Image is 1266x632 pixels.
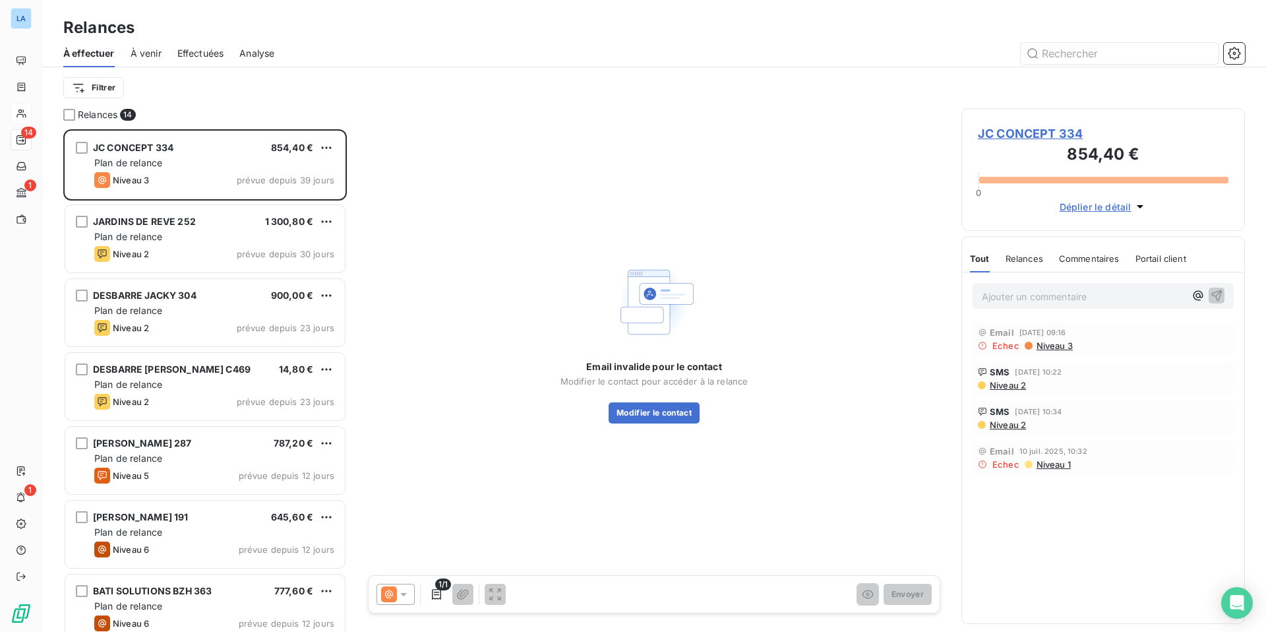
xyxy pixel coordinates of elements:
span: 14 [120,109,135,121]
span: Niveau 2 [113,323,149,333]
span: Analyse [239,47,274,60]
span: Relances [78,108,117,121]
span: Niveau 3 [113,175,149,185]
img: Logo LeanPay [11,603,32,624]
span: 777,60 € [274,585,313,596]
span: Plan de relance [94,600,162,612]
span: prévue depuis 12 jours [239,470,334,481]
span: Email [990,446,1014,457]
span: prévue depuis 12 jours [239,618,334,629]
span: Niveau 2 [113,396,149,407]
button: Déplier le détail [1056,199,1151,214]
span: Echec [992,459,1019,470]
span: Plan de relance [94,379,162,390]
span: JARDINS DE REVE 252 [93,216,196,227]
button: Envoyer [884,584,932,605]
span: 787,20 € [274,437,313,449]
span: prévue depuis 23 jours [237,396,334,407]
span: Email invalide pour le contact [586,360,722,373]
span: 1 [24,179,36,191]
span: Portail client [1135,253,1186,264]
span: Niveau 2 [988,380,1026,391]
span: [PERSON_NAME] 191 [93,511,189,522]
div: LA [11,8,32,29]
div: Open Intercom Messenger [1221,587,1253,619]
span: Plan de relance [94,526,162,538]
span: Echec [992,340,1019,351]
span: Plan de relance [94,231,162,242]
span: 1 [24,484,36,496]
span: Niveau 6 [113,544,149,555]
span: Plan de relance [94,453,162,464]
span: Relances [1006,253,1043,264]
span: Modifier le contact pour accéder à la relance [560,376,748,387]
span: BATI SOLUTIONS BZH 363 [93,585,212,596]
h3: Relances [63,16,135,40]
span: prévue depuis 39 jours [237,175,334,185]
span: Niveau 1 [1035,459,1071,470]
span: À effectuer [63,47,115,60]
span: Niveau 6 [113,618,149,629]
span: [DATE] 10:22 [1015,368,1062,376]
span: 10 juil. 2025, 10:32 [1019,447,1087,455]
span: Commentaires [1059,253,1120,264]
span: DESBARRE JACKY 304 [93,290,196,301]
button: Filtrer [63,77,124,98]
span: [DATE] 09:16 [1019,329,1066,336]
h3: 854,40 € [978,142,1228,169]
span: [PERSON_NAME] 287 [93,437,192,449]
span: [DATE] 10:34 [1015,408,1062,416]
span: prévue depuis 12 jours [239,544,334,555]
span: Effectuées [177,47,224,60]
span: 1/1 [435,579,451,590]
span: SMS [990,406,1010,417]
span: 0 [976,187,981,198]
span: DESBARRE [PERSON_NAME] C469 [93,363,251,375]
span: JC CONCEPT 334 [93,142,173,153]
input: Rechercher [1021,43,1219,64]
a: 1 [11,182,31,203]
span: 645,60 € [271,511,313,522]
div: grid [63,129,347,632]
span: 14,80 € [279,363,313,375]
span: prévue depuis 30 jours [237,249,334,259]
span: SMS [990,367,1010,377]
span: 900,00 € [271,290,313,301]
span: Niveau 2 [988,420,1026,430]
span: Plan de relance [94,157,162,168]
span: JC CONCEPT 334 [978,125,1228,142]
span: Email [990,327,1014,338]
button: Modifier le contact [609,402,700,424]
span: Niveau 2 [113,249,149,259]
span: Plan de relance [94,305,162,316]
span: prévue depuis 23 jours [237,323,334,333]
span: 854,40 € [271,142,313,153]
span: 14 [21,127,36,139]
span: Niveau 5 [113,470,149,481]
span: Tout [970,253,990,264]
span: 1 300,80 € [265,216,314,227]
span: Déplier le détail [1060,200,1131,214]
span: À venir [131,47,162,60]
a: 14 [11,129,31,150]
span: Niveau 3 [1035,340,1073,351]
img: Empty state [612,260,696,344]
